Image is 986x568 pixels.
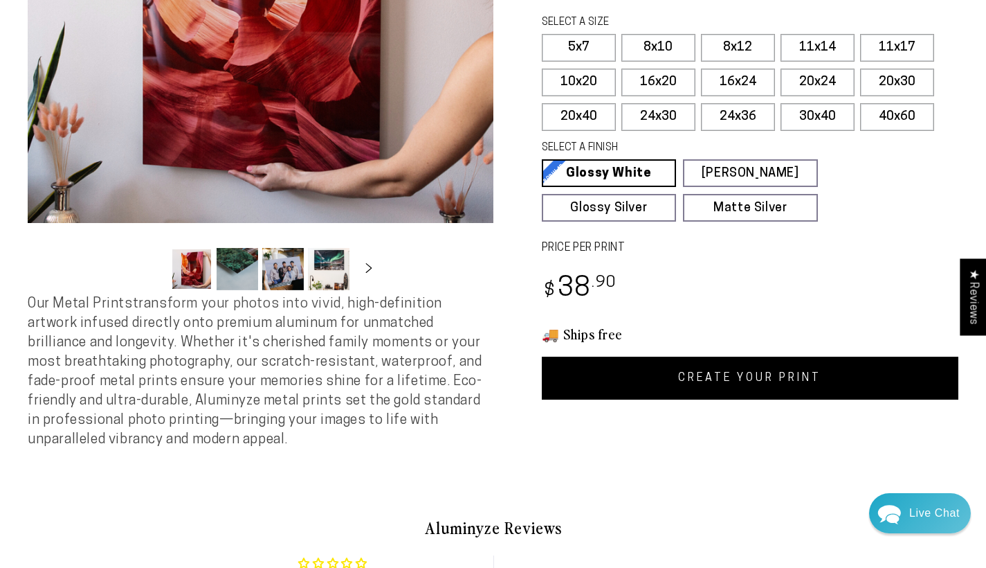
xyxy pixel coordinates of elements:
h2: Aluminyze Reviews [89,516,897,540]
label: 16x20 [621,69,695,96]
label: 20x24 [780,69,855,96]
div: Click to open Judge.me floating reviews tab [960,258,986,335]
label: 20x30 [860,69,934,96]
label: 11x17 [860,34,934,62]
button: Load image 1 in gallery view [171,248,212,290]
button: Slide right [354,254,384,284]
label: 30x40 [780,103,855,131]
div: Chat widget toggle [869,493,971,533]
bdi: 38 [542,276,617,303]
legend: SELECT A SIZE [542,15,787,30]
div: Contact Us Directly [909,493,960,533]
button: Load image 2 in gallery view [217,248,258,290]
label: 11x14 [780,34,855,62]
a: [PERSON_NAME] [683,159,818,187]
label: 10x20 [542,69,616,96]
sup: .90 [592,275,617,291]
label: 8x12 [701,34,775,62]
label: 20x40 [542,103,616,131]
button: Load image 3 in gallery view [262,248,304,290]
label: 40x60 [860,103,934,131]
h3: 🚚 Ships free [542,325,959,343]
span: $ [544,282,556,301]
a: Glossy Silver [542,194,677,222]
button: Slide left [136,254,167,284]
legend: SELECT A FINISH [542,141,787,156]
label: 24x36 [701,103,775,131]
label: 5x7 [542,34,616,62]
label: PRICE PER PRINT [542,240,959,256]
label: 8x10 [621,34,695,62]
button: Load image 4 in gallery view [308,248,349,290]
a: Matte Silver [683,194,818,222]
a: CREATE YOUR PRINT [542,357,959,400]
span: Our Metal Prints transform your photos into vivid, high-definition artwork infused directly onto ... [28,297,482,447]
label: 16x24 [701,69,775,96]
label: 24x30 [621,103,695,131]
a: Glossy White [542,159,677,187]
